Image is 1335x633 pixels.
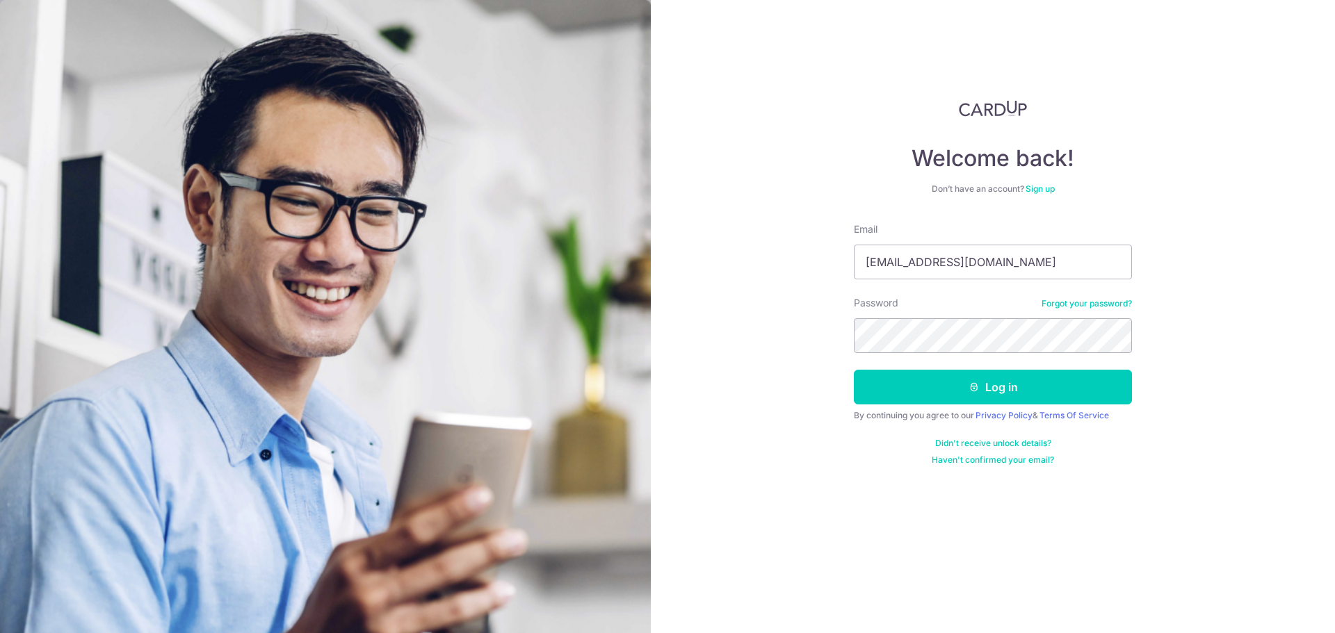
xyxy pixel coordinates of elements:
label: Password [854,296,898,310]
input: Enter your Email [854,245,1132,279]
a: Terms Of Service [1039,410,1109,420]
a: Privacy Policy [976,410,1033,420]
h4: Welcome back! [854,145,1132,172]
a: Forgot your password? [1042,298,1132,309]
div: Don’t have an account? [854,183,1132,195]
button: Log in [854,370,1132,404]
a: Haven't confirmed your email? [932,454,1054,466]
a: Didn't receive unlock details? [935,438,1051,449]
label: Email [854,222,877,236]
a: Sign up [1026,183,1055,194]
div: By continuing you agree to our & [854,410,1132,421]
img: CardUp Logo [959,100,1027,117]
